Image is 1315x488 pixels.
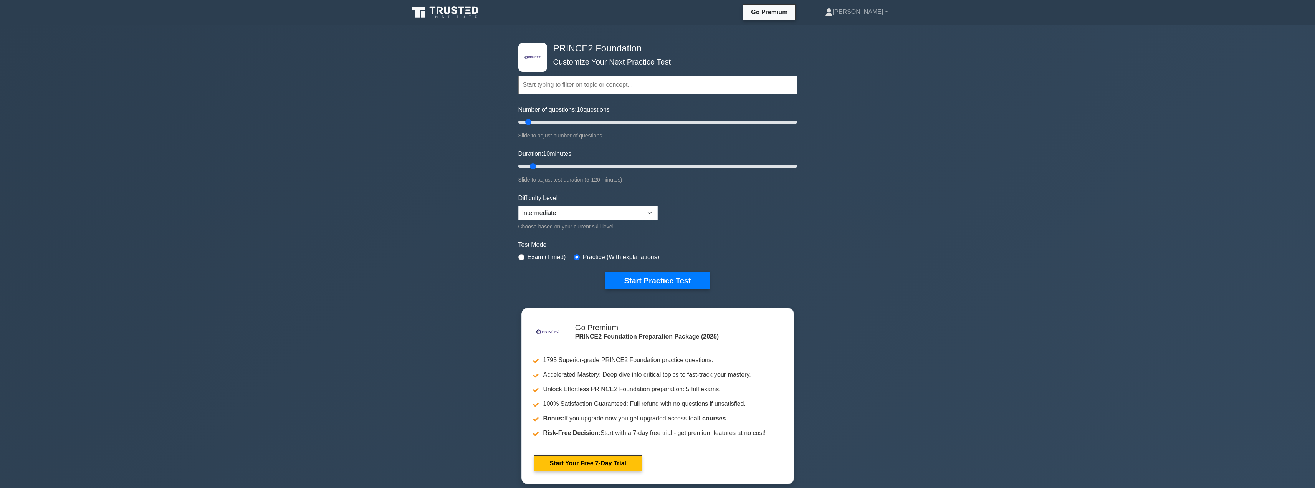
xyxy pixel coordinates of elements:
[534,455,642,471] a: Start Your Free 7-Day Trial
[583,253,659,262] label: Practice (With explanations)
[518,105,610,114] label: Number of questions: questions
[807,4,906,20] a: [PERSON_NAME]
[550,43,759,54] h4: PRINCE2 Foundation
[577,106,584,113] span: 10
[518,76,797,94] input: Start typing to filter on topic or concept...
[518,194,558,203] label: Difficulty Level
[518,240,797,250] label: Test Mode
[605,272,709,289] button: Start Practice Test
[746,7,792,17] a: Go Premium
[518,149,572,159] label: Duration: minutes
[518,175,797,184] div: Slide to adjust test duration (5-120 minutes)
[543,151,550,157] span: 10
[528,253,566,262] label: Exam (Timed)
[518,131,797,140] div: Slide to adjust number of questions
[518,222,658,231] div: Choose based on your current skill level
